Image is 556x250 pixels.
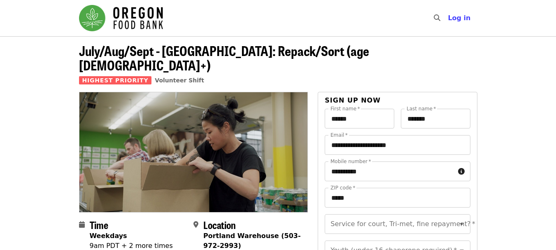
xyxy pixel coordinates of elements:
span: Location [203,217,236,232]
input: Mobile number [325,161,454,181]
i: calendar icon [79,221,85,229]
span: Sign up now [325,96,381,104]
button: Open [456,218,468,230]
span: Time [90,217,108,232]
button: Log in [441,10,477,26]
img: July/Aug/Sept - Portland: Repack/Sort (age 8+) organized by Oregon Food Bank [79,92,308,212]
img: Oregon Food Bank - Home [79,5,163,31]
label: Email [330,133,348,138]
strong: Portland Warehouse (503-972-2993) [203,232,301,250]
label: Mobile number [330,159,371,164]
input: Search [445,8,452,28]
label: Last name [407,106,436,111]
label: First name [330,106,360,111]
input: Email [325,135,470,155]
span: Log in [448,14,470,22]
span: July/Aug/Sept - [GEOGRAPHIC_DATA]: Repack/Sort (age [DEMOGRAPHIC_DATA]+) [79,41,369,75]
i: search icon [434,14,440,22]
strong: Weekdays [90,232,127,240]
input: First name [325,109,394,129]
i: map-marker-alt icon [193,221,198,229]
span: Highest Priority [79,76,152,84]
input: Last name [401,109,470,129]
a: Volunteer Shift [155,77,204,84]
label: ZIP code [330,185,355,190]
i: circle-info icon [458,168,465,175]
input: ZIP code [325,188,470,208]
